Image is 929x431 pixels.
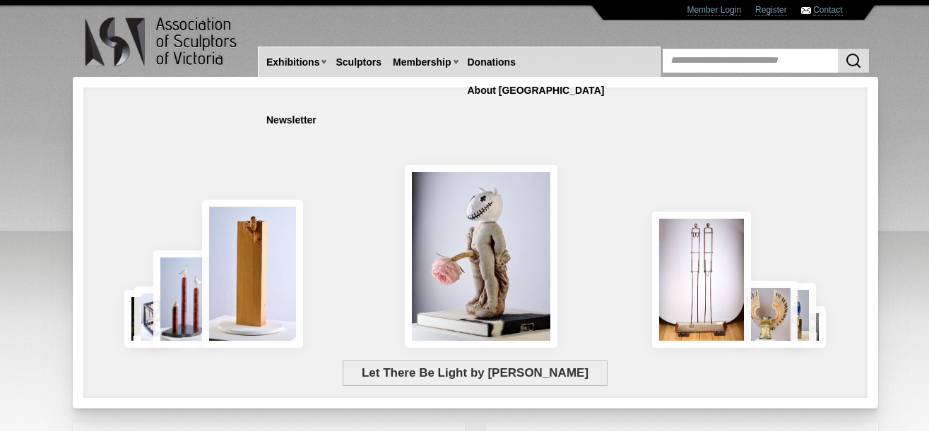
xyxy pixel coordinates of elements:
a: Register [755,5,787,16]
a: Newsletter [261,107,322,133]
img: Little Frog. Big Climb [202,200,302,348]
a: Membership [387,49,456,75]
span: Let There Be Light by [PERSON_NAME] [343,360,607,386]
a: About [GEOGRAPHIC_DATA] [462,78,610,104]
img: logo.png [84,14,239,70]
img: Swingers [652,212,751,348]
img: Let There Be Light [405,165,557,348]
a: Exhibitions [261,49,325,75]
a: Contact [813,5,842,16]
a: Donations [462,49,521,75]
img: Search [845,52,862,69]
a: Sculptors [330,49,387,75]
img: Lorica Plumata (Chrysus) [734,281,798,348]
a: Member Login [687,5,741,16]
img: Contact ASV [801,7,811,14]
